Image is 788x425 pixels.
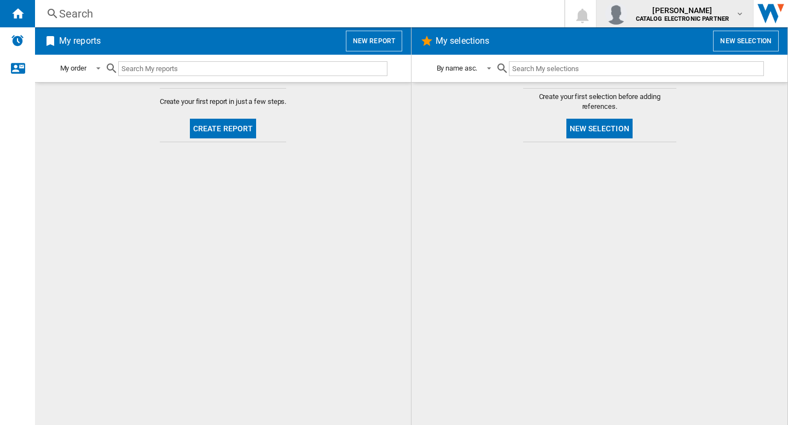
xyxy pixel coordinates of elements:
div: My order [60,64,86,72]
span: Create your first report in just a few steps. [160,97,287,107]
b: CATALOG ELECTRONIC PARTNER [636,15,729,22]
h2: My selections [433,31,491,51]
input: Search My selections [509,61,763,76]
div: Search [59,6,536,21]
span: Create your first selection before adding references. [523,92,676,112]
img: alerts-logo.svg [11,34,24,47]
button: New report [346,31,402,51]
button: Create report [190,119,257,138]
span: [PERSON_NAME] [636,5,729,16]
h2: My reports [57,31,103,51]
img: profile.jpg [605,3,627,25]
button: New selection [713,31,779,51]
input: Search My reports [118,61,387,76]
div: By name asc. [437,64,478,72]
button: New selection [566,119,633,138]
